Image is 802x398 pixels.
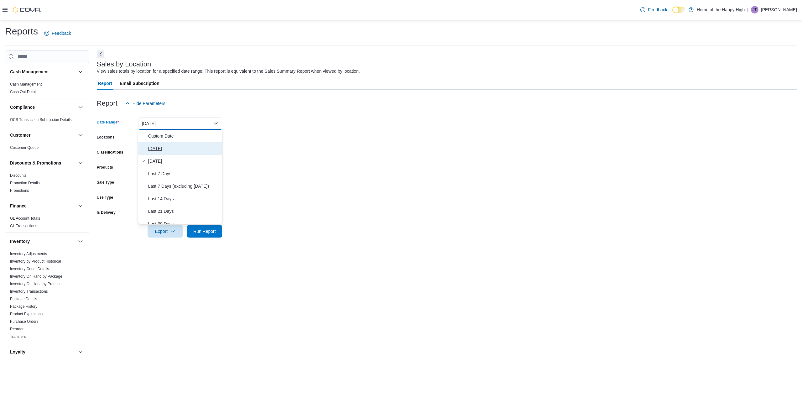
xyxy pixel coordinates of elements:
[10,160,61,166] h3: Discounts & Promotions
[97,60,151,68] h3: Sales by Location
[10,90,39,94] a: Cash Out Details
[193,228,216,234] span: Run Report
[10,224,37,228] a: GL Transactions
[97,120,119,125] label: Date Range
[10,312,43,317] span: Product Expirations
[97,135,115,140] label: Locations
[77,238,84,245] button: Inventory
[10,327,23,331] a: Reorder
[10,296,37,301] span: Package Details
[10,104,35,110] h3: Compliance
[187,225,222,238] button: Run Report
[10,349,76,355] button: Loyalty
[10,145,39,150] a: Customer Queue
[97,50,104,58] button: Next
[5,215,89,232] div: Finance
[148,225,183,238] button: Export
[648,7,667,13] span: Feedback
[52,30,71,36] span: Feedback
[5,81,89,98] div: Cash Management
[10,252,47,256] a: Inventory Adjustments
[10,203,27,209] h3: Finance
[148,195,220,202] span: Last 14 Days
[10,259,61,264] a: Inventory by Product Historical
[5,172,89,197] div: Discounts & Promotions
[5,144,89,154] div: Customer
[10,349,25,355] h3: Loyalty
[77,159,84,167] button: Discounts & Promotions
[77,202,84,210] button: Finance
[42,27,73,39] a: Feedback
[148,207,220,215] span: Last 21 Days
[10,304,37,309] a: Package History
[638,3,669,16] a: Feedback
[97,100,117,107] h3: Report
[97,180,114,185] label: Sale Type
[10,181,40,185] a: Promotion Details
[77,68,84,76] button: Cash Management
[10,117,72,122] span: OCS Transaction Submission Details
[148,170,220,177] span: Last 7 Days
[148,182,220,190] span: Last 7 Days (excluding [DATE])
[5,116,89,126] div: Compliance
[133,100,165,107] span: Hide Parameters
[10,251,47,256] span: Inventory Adjustments
[77,103,84,111] button: Compliance
[10,281,60,286] span: Inventory On Hand by Product
[10,89,39,94] span: Cash Out Details
[5,250,89,343] div: Inventory
[10,327,23,332] span: Reorder
[10,319,39,324] a: Purchase Orders
[148,157,220,165] span: [DATE]
[761,6,797,13] p: [PERSON_NAME]
[122,97,168,110] button: Hide Parameters
[97,68,360,75] div: View sales totals by location for a specified date range. This report is equivalent to the Sales ...
[10,266,49,271] span: Inventory Count Details
[697,6,745,13] p: Home of the Happy High
[10,334,26,339] a: Transfers
[10,216,40,221] a: GL Account Totals
[138,117,222,130] button: [DATE]
[10,188,29,193] a: Promotions
[97,150,123,155] label: Classifications
[10,282,60,286] a: Inventory On Hand by Product
[10,104,76,110] button: Compliance
[753,6,757,13] span: JT
[10,69,76,75] button: Cash Management
[747,6,748,13] p: |
[10,82,42,87] span: Cash Management
[5,361,89,378] div: Loyalty
[10,312,43,316] a: Product Expirations
[97,165,113,170] label: Products
[10,173,27,178] a: Discounts
[77,131,84,139] button: Customer
[10,238,30,244] h3: Inventory
[10,223,37,228] span: GL Transactions
[10,118,72,122] a: OCS Transaction Submission Details
[97,195,113,200] label: Use Type
[148,132,220,140] span: Custom Date
[10,203,76,209] button: Finance
[10,181,40,186] span: Promotion Details
[751,6,758,13] div: Joshua Tanner
[97,210,116,215] label: Is Delivery
[10,267,49,271] a: Inventory Count Details
[10,289,48,294] a: Inventory Transactions
[77,348,84,356] button: Loyalty
[10,297,37,301] a: Package Details
[151,225,179,238] span: Export
[138,130,222,224] div: Select listbox
[5,25,38,38] h1: Reports
[10,132,76,138] button: Customer
[10,132,30,138] h3: Customer
[10,82,42,86] a: Cash Management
